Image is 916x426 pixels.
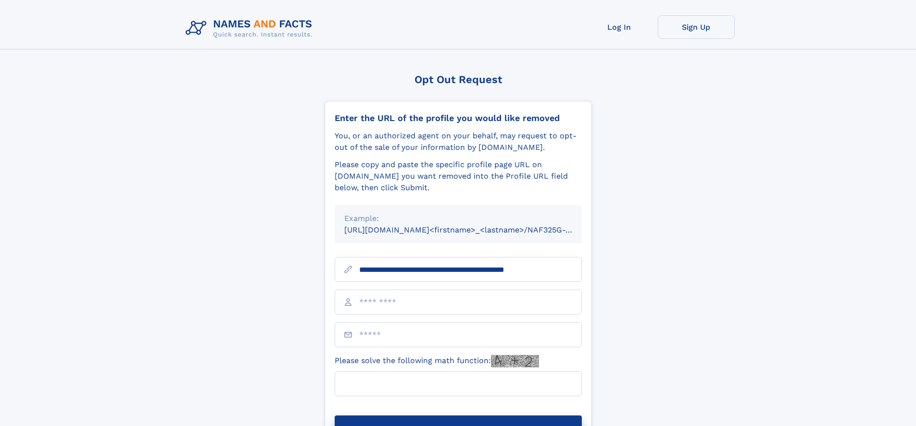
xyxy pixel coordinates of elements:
a: Sign Up [658,15,735,39]
div: You, or an authorized agent on your behalf, may request to opt-out of the sale of your informatio... [335,130,582,153]
label: Please solve the following math function: [335,355,539,367]
img: Logo Names and Facts [182,15,320,41]
div: Example: [344,213,572,224]
a: Log In [581,15,658,39]
small: [URL][DOMAIN_NAME]<firstname>_<lastname>/NAF325G-xxxxxxxx [344,225,600,234]
div: Please copy and paste the specific profile page URL on [DOMAIN_NAME] you want removed into the Pr... [335,159,582,194]
div: Opt Out Request [325,73,592,85]
div: Enter the URL of the profile you would like removed [335,113,582,123]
